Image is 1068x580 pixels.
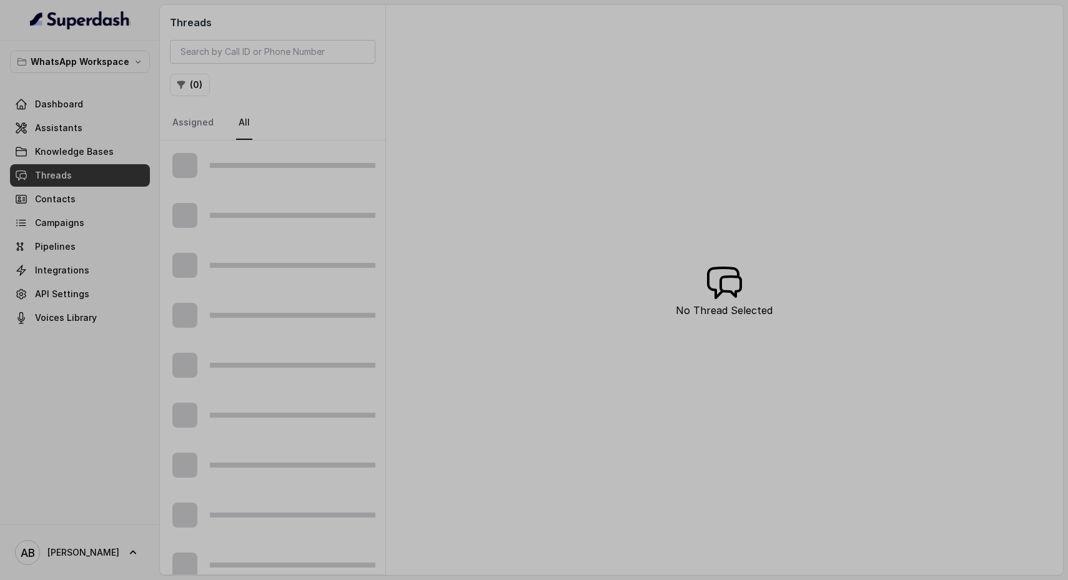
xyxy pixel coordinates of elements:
[35,217,84,229] span: Campaigns
[170,106,375,140] nav: Tabs
[10,140,150,163] a: Knowledge Bases
[676,303,773,318] p: No Thread Selected
[30,10,131,30] img: light.svg
[10,259,150,282] a: Integrations
[35,288,89,300] span: API Settings
[10,535,150,570] a: [PERSON_NAME]
[170,106,216,140] a: Assigned
[10,283,150,305] a: API Settings
[35,169,72,182] span: Threads
[10,164,150,187] a: Threads
[170,40,375,64] input: Search by Call ID or Phone Number
[47,546,119,559] span: [PERSON_NAME]
[10,51,150,73] button: WhatsApp Workspace
[35,145,114,158] span: Knowledge Bases
[10,188,150,210] a: Contacts
[35,122,82,134] span: Assistants
[10,117,150,139] a: Assistants
[35,312,97,324] span: Voices Library
[170,15,375,30] h2: Threads
[35,240,76,253] span: Pipelines
[35,193,76,205] span: Contacts
[236,106,252,140] a: All
[10,307,150,329] a: Voices Library
[21,546,35,559] text: AB
[170,74,210,96] button: (0)
[10,93,150,116] a: Dashboard
[10,212,150,234] a: Campaigns
[10,235,150,258] a: Pipelines
[35,264,89,277] span: Integrations
[31,54,129,69] p: WhatsApp Workspace
[35,98,83,111] span: Dashboard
